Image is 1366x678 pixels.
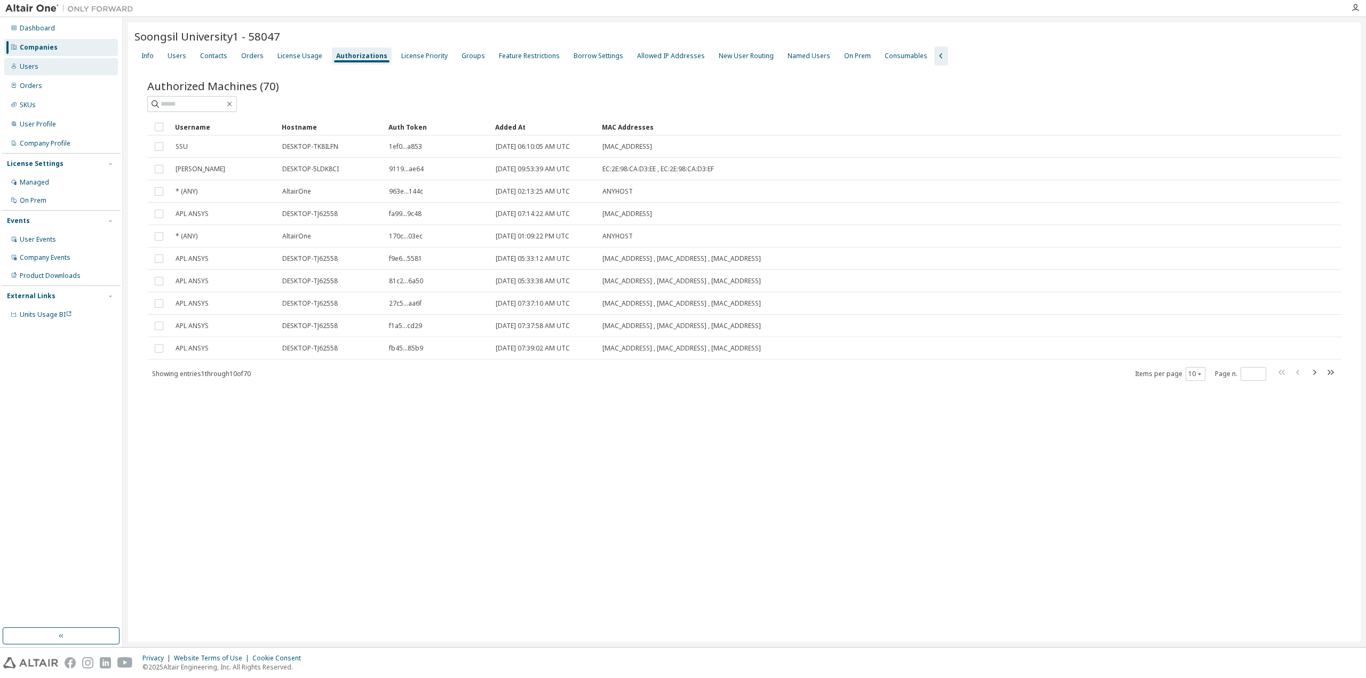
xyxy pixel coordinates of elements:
[602,142,652,151] span: [MAC_ADDRESS]
[176,277,209,285] span: APL ANSYS
[147,78,279,93] span: Authorized Machines (70)
[241,52,264,60] div: Orders
[176,187,197,196] span: * (ANY)
[602,344,761,353] span: [MAC_ADDRESS] , [MAC_ADDRESS] , [MAC_ADDRESS]
[602,277,761,285] span: [MAC_ADDRESS] , [MAC_ADDRESS] , [MAC_ADDRESS]
[389,210,422,218] span: fa99...9c48
[389,322,422,330] span: f1a5...cd29
[389,299,422,308] span: 27c5...aa6f
[389,254,422,263] span: f9e6...5581
[20,272,81,280] div: Product Downloads
[7,217,30,225] div: Events
[1135,367,1205,381] span: Items per page
[496,165,570,173] span: [DATE] 09:53:39 AM UTC
[117,657,133,668] img: youtube.svg
[389,344,423,353] span: fb45...85b9
[176,254,209,263] span: APL ANSYS
[134,29,280,44] span: Soongsil University1 - 58047
[496,232,569,241] span: [DATE] 01:09:22 PM UTC
[495,118,593,135] div: Added At
[885,52,927,60] div: Consumables
[602,165,714,173] span: EC:2E:98:CA:D3:EE , EC:2E:98:CA:D3:EF
[277,52,322,60] div: License Usage
[389,277,423,285] span: 81c2...6a50
[20,62,38,71] div: Users
[496,299,570,308] span: [DATE] 07:37:10 AM UTC
[100,657,111,668] img: linkedin.svg
[602,232,633,241] span: ANYHOST
[389,142,422,151] span: 1ef0...a853
[252,654,307,663] div: Cookie Consent
[176,210,209,218] span: APL ANSYS
[282,322,338,330] span: DESKTOP-TJ62558
[20,120,56,129] div: User Profile
[496,142,570,151] span: [DATE] 06:10:05 AM UTC
[175,118,273,135] div: Username
[282,187,311,196] span: AltairOne
[389,187,423,196] span: 963e...144c
[496,344,570,353] span: [DATE] 07:39:02 AM UTC
[602,187,633,196] span: ANYHOST
[176,232,197,241] span: * (ANY)
[141,52,154,60] div: Info
[7,292,55,300] div: External Links
[20,310,72,319] span: Units Usage BI
[574,52,623,60] div: Borrow Settings
[602,322,761,330] span: [MAC_ADDRESS] , [MAC_ADDRESS] , [MAC_ADDRESS]
[496,210,570,218] span: [DATE] 07:14:22 AM UTC
[176,165,225,173] span: [PERSON_NAME]
[282,210,338,218] span: DESKTOP-TJ62558
[142,654,174,663] div: Privacy
[176,344,209,353] span: APL ANSYS
[496,187,570,196] span: [DATE] 02:13:25 AM UTC
[65,657,76,668] img: facebook.svg
[20,196,46,205] div: On Prem
[82,657,93,668] img: instagram.svg
[719,52,774,60] div: New User Routing
[142,663,307,672] p: © 2025 Altair Engineering, Inc. All Rights Reserved.
[336,52,387,60] div: Authorizations
[282,165,339,173] span: DESKTOP-5LDK8CI
[20,253,70,262] div: Company Events
[200,52,227,60] div: Contacts
[20,235,56,244] div: User Events
[496,254,570,263] span: [DATE] 05:33:12 AM UTC
[282,232,311,241] span: AltairOne
[602,299,761,308] span: [MAC_ADDRESS] , [MAC_ADDRESS] , [MAC_ADDRESS]
[389,165,424,173] span: 9119...ae64
[602,254,761,263] span: [MAC_ADDRESS] , [MAC_ADDRESS] , [MAC_ADDRESS]
[20,43,58,52] div: Companies
[401,52,448,60] div: License Priority
[1188,370,1203,378] button: 10
[20,82,42,90] div: Orders
[1215,367,1266,381] span: Page n.
[602,210,652,218] span: [MAC_ADDRESS]
[7,159,63,168] div: License Settings
[788,52,830,60] div: Named Users
[282,344,338,353] span: DESKTOP-TJ62558
[282,142,338,151] span: DESKTOP-TK8ILFN
[844,52,871,60] div: On Prem
[389,232,423,241] span: 170c...03ec
[462,52,485,60] div: Groups
[5,3,139,14] img: Altair One
[282,299,338,308] span: DESKTOP-TJ62558
[388,118,487,135] div: Auth Token
[282,277,338,285] span: DESKTOP-TJ62558
[499,52,560,60] div: Feature Restrictions
[152,369,251,378] span: Showing entries 1 through 10 of 70
[20,24,55,33] div: Dashboard
[20,178,49,187] div: Managed
[602,118,1229,135] div: MAC Addresses
[282,254,338,263] span: DESKTOP-TJ62558
[20,101,36,109] div: SKUs
[496,322,570,330] span: [DATE] 07:37:58 AM UTC
[3,657,58,668] img: altair_logo.svg
[168,52,186,60] div: Users
[176,299,209,308] span: APL ANSYS
[174,654,252,663] div: Website Terms of Use
[176,322,209,330] span: APL ANSYS
[176,142,188,151] span: SSU
[496,277,570,285] span: [DATE] 05:33:38 AM UTC
[20,139,70,148] div: Company Profile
